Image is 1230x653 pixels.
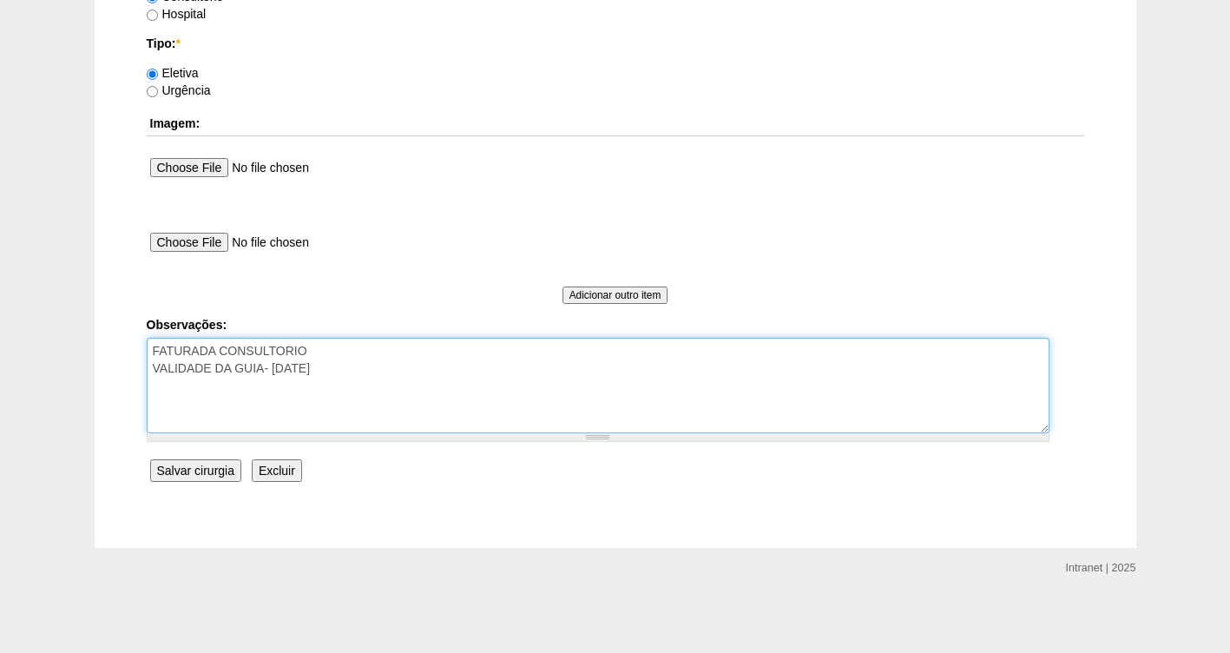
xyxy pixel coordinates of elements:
input: Salvar cirurgia [150,459,241,482]
input: Eletiva [147,69,158,80]
input: Hospital [147,10,158,21]
input: Adicionar outro item [562,287,668,304]
input: Excluir [252,459,302,482]
div: Intranet | 2025 [1066,559,1136,577]
label: Hospital [147,7,207,21]
label: Observações: [147,316,1084,333]
th: Imagem: [147,111,1084,136]
label: Eletiva [147,66,199,80]
label: Tipo: [147,35,1084,52]
span: Este campo é obrigatório. [175,36,180,50]
label: Urgência [147,83,211,97]
input: Urgência [147,86,158,97]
